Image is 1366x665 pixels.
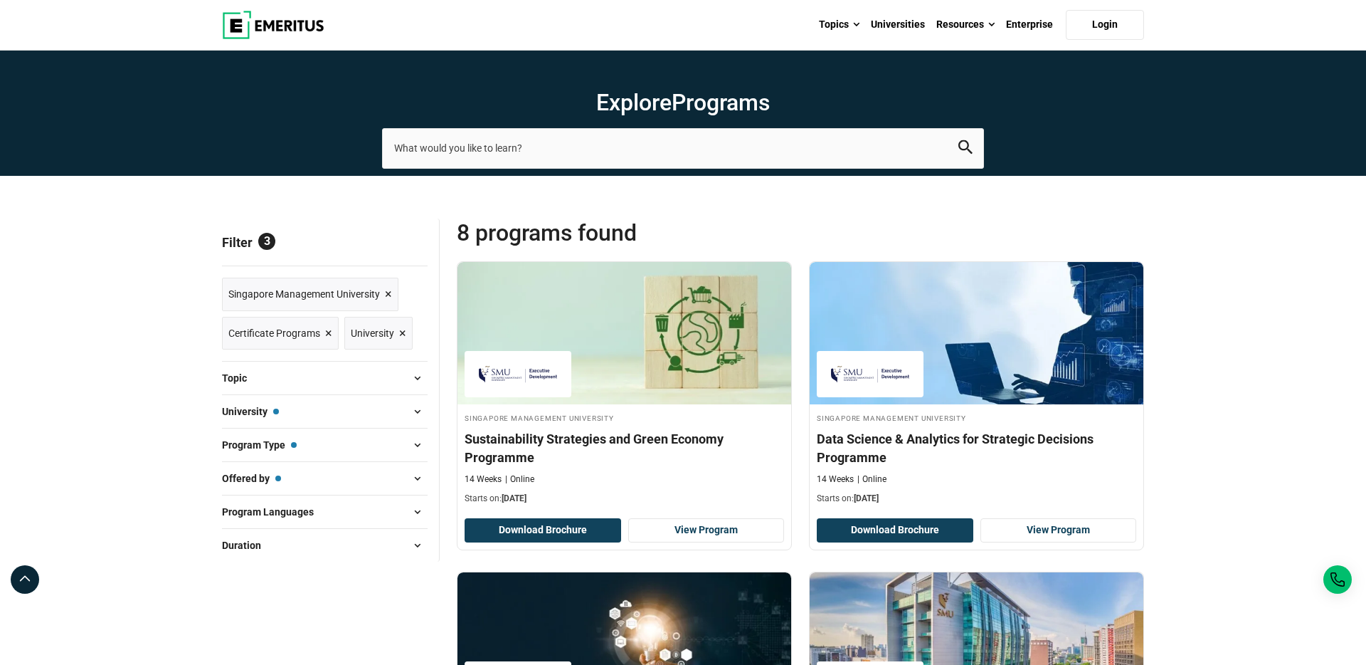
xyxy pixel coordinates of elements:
[351,325,394,341] span: University
[457,262,791,404] img: Sustainability Strategies and Green Economy Programme | Online Sustainability Course
[817,518,973,543] button: Download Brochure
[222,437,297,453] span: Program Type
[1066,10,1144,40] a: Login
[385,284,392,305] span: ×
[810,262,1143,404] img: Data Science & Analytics for Strategic Decisions Programme | Online Data Science and Analytics Co...
[817,412,1136,424] h4: Singapore Management University
[222,535,428,556] button: Duration
[222,538,272,553] span: Duration
[857,473,886,486] p: Online
[222,468,428,489] button: Offered by
[502,493,526,503] span: [DATE]
[222,434,428,456] button: Program Type
[222,367,428,389] button: Topic
[383,235,428,253] a: Reset all
[958,140,973,157] button: search
[854,493,879,503] span: [DATE]
[222,401,428,422] button: University
[980,518,1137,543] a: View Program
[672,89,770,116] span: Programs
[472,358,564,390] img: Singapore Management University
[382,88,984,117] h1: Explore
[465,518,621,543] button: Download Brochure
[465,430,784,466] h4: Sustainability Strategies and Green Economy Programme
[465,473,502,486] p: 14 Weeks
[325,323,332,344] span: ×
[258,233,275,250] span: 3
[824,358,916,390] img: Singapore Management University
[222,471,281,486] span: Offered by
[228,325,320,341] span: Certificate Programs
[399,323,406,344] span: ×
[222,219,428,266] p: Filter
[628,518,785,543] a: View Program
[958,144,973,157] a: search
[457,219,800,247] span: 8 Programs found
[817,430,1136,466] h4: Data Science & Analytics for Strategic Decisions Programme
[465,412,784,424] h4: Singapore Management University
[222,317,339,350] a: Certificate Programs ×
[457,262,791,512] a: Sustainability Course by Singapore Management University - September 30, 2025 Singapore Managemen...
[228,286,380,302] span: Singapore Management University
[810,262,1143,512] a: Data Science and Analytics Course by Singapore Management University - September 30, 2025 Singapo...
[344,317,413,350] a: University ×
[382,128,984,168] input: search-page
[817,493,1136,505] p: Starts on:
[222,278,398,311] a: Singapore Management University ×
[817,473,854,486] p: 14 Weeks
[222,370,258,386] span: Topic
[222,501,428,523] button: Program Languages
[465,493,784,505] p: Starts on:
[222,404,279,419] span: University
[222,504,325,520] span: Program Languages
[505,473,534,486] p: Online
